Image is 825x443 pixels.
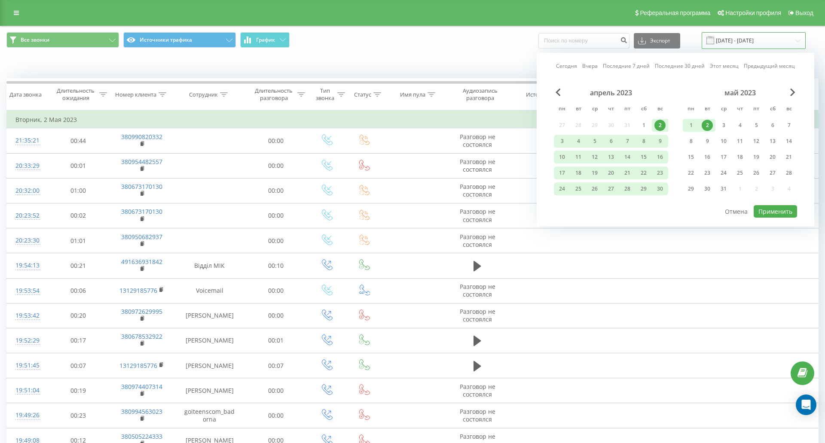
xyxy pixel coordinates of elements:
[748,135,764,148] div: пт 12 мая 2023 г.
[702,167,713,179] div: 23
[589,136,600,147] div: 5
[764,167,781,179] div: сб 27 мая 2023 г.
[781,119,797,132] div: вс 7 мая 2023 г.
[783,167,794,179] div: 28
[47,203,110,228] td: 00:02
[795,9,813,16] span: Выход
[15,357,38,374] div: 19:51:45
[652,119,668,132] div: вс 2 апр. 2023 г.
[244,278,307,303] td: 00:00
[460,158,495,173] span: Разговор не состоялся
[115,91,156,98] div: Номер клиента
[754,205,797,218] button: Применить
[47,378,110,403] td: 00:19
[47,253,110,278] td: 00:21
[702,136,713,147] div: 9
[15,332,38,349] div: 19:52:29
[15,207,38,224] div: 20:23:52
[570,167,587,179] div: вт 18 апр. 2023 г.
[47,328,110,353] td: 00:17
[573,183,584,194] div: 25
[603,182,619,195] div: чт 27 апр. 2023 г.
[764,119,781,132] div: сб 6 мая 2023 г.
[554,182,570,195] div: пн 24 апр. 2023 г.
[121,207,162,215] a: 380673170130
[189,91,218,98] div: Сотрудник
[767,136,778,147] div: 13
[718,167,729,179] div: 24
[781,151,797,164] div: вс 21 мая 2023 г.
[244,178,307,203] td: 00:00
[718,183,729,194] div: 31
[652,182,668,195] div: вс 30 апр. 2023 г.
[174,403,244,428] td: goiteenscom_badorna
[460,307,495,323] span: Разговор не состоялся
[636,119,652,132] div: сб 1 апр. 2023 г.
[796,394,816,415] div: Open Intercom Messenger
[683,151,699,164] div: пн 15 мая 2023 г.
[47,128,110,153] td: 00:44
[15,307,38,324] div: 19:53:42
[732,151,748,164] div: чт 18 мая 2023 г.
[121,233,162,241] a: 380950682937
[699,167,715,179] div: вт 23 мая 2023 г.
[526,91,552,98] div: Источник
[732,135,748,148] div: чт 11 мая 2023 г.
[244,203,307,228] td: 00:00
[702,120,713,131] div: 2
[683,182,699,195] div: пн 29 мая 2023 г.
[718,136,729,147] div: 10
[782,103,795,116] abbr: воскресенье
[174,328,244,353] td: [PERSON_NAME]
[790,88,795,96] span: Next Month
[174,353,244,378] td: [PERSON_NAME]
[783,136,794,147] div: 14
[554,88,668,97] div: апрель 2023
[554,135,570,148] div: пн 3 апр. 2023 г.
[744,62,795,70] a: Предыдущий месяц
[715,119,732,132] div: ср 3 мая 2023 г.
[455,87,505,102] div: Аудиозапись разговора
[605,136,617,147] div: 6
[15,158,38,174] div: 20:33:29
[750,103,763,116] abbr: пятница
[732,167,748,179] div: чт 25 мая 2023 г.
[654,152,666,163] div: 16
[55,87,98,102] div: Длительность ожидания
[701,103,714,116] abbr: вторник
[619,151,636,164] div: пт 14 апр. 2023 г.
[764,151,781,164] div: сб 20 мая 2023 г.
[636,135,652,148] div: сб 8 апр. 2023 г.
[683,167,699,179] div: пн 22 мая 2023 г.
[121,382,162,391] a: 380974407314
[652,135,668,148] div: вс 9 апр. 2023 г.
[121,307,162,316] a: 380972629995
[47,278,110,303] td: 00:06
[240,32,290,48] button: График
[654,103,666,116] abbr: воскресенье
[556,103,568,116] abbr: понедельник
[588,103,601,116] abbr: среда
[460,407,495,423] span: Разговор не состоялся
[587,151,603,164] div: ср 12 апр. 2023 г.
[751,152,762,163] div: 19
[252,87,295,102] div: Длительность разговора
[256,37,275,43] span: График
[47,228,110,253] td: 01:01
[783,120,794,131] div: 7
[573,136,584,147] div: 4
[734,136,746,147] div: 11
[587,135,603,148] div: ср 5 апр. 2023 г.
[767,152,778,163] div: 20
[460,133,495,149] span: Разговор не состоялся
[718,152,729,163] div: 17
[734,120,746,131] div: 4
[603,167,619,179] div: чт 20 апр. 2023 г.
[47,353,110,378] td: 00:07
[652,151,668,164] div: вс 16 апр. 2023 г.
[622,167,633,179] div: 21
[767,167,778,179] div: 27
[244,128,307,153] td: 00:00
[715,151,732,164] div: ср 17 мая 2023 г.
[685,152,697,163] div: 15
